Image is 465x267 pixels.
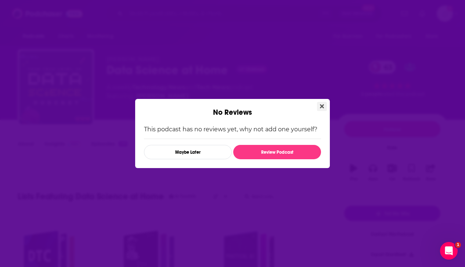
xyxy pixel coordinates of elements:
iframe: Intercom live chat [440,242,458,260]
button: Review Podcast [233,145,321,159]
p: This podcast has no reviews yet, why not add one yourself? [144,126,321,133]
span: 1 [455,242,461,248]
div: No Reviews [135,99,330,117]
button: Close [317,102,327,111]
button: Maybe Later [144,145,232,159]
